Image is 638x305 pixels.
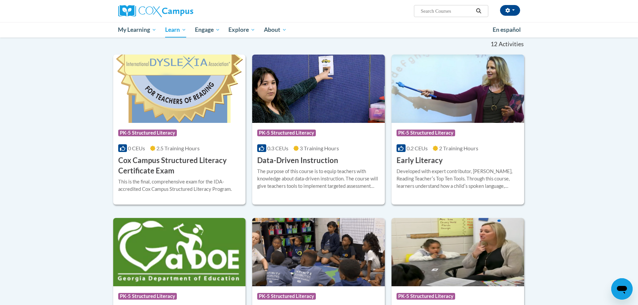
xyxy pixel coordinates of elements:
[118,26,156,34] span: My Learning
[118,293,177,300] span: PK-5 Structured Literacy
[156,145,200,151] span: 2.5 Training Hours
[113,55,246,205] a: Course LogoPK-5 Structured Literacy0 CEUs2.5 Training Hours Cox Campus Structured Literacy Certif...
[118,178,241,193] div: This is the final, comprehensive exam for the IDA-accredited Cox Campus Structured Literacy Program.
[128,145,145,151] span: 0 CEUs
[118,5,193,17] img: Cox Campus
[474,7,484,15] button: Search
[108,22,530,37] div: Main menu
[165,26,186,34] span: Learn
[252,55,385,205] a: Course LogoPK-5 Structured Literacy0.3 CEUs3 Training Hours Data-Driven InstructionThe purpose of...
[264,26,287,34] span: About
[257,155,338,166] h3: Data-Driven Instruction
[113,55,246,123] img: Course Logo
[118,5,245,17] a: Cox Campus
[257,130,316,136] span: PK-5 Structured Literacy
[392,55,524,123] img: Course Logo
[257,293,316,300] span: PK-5 Structured Literacy
[195,26,220,34] span: Engage
[114,22,161,37] a: My Learning
[611,278,633,300] iframe: Button to launch messaging window
[191,22,224,37] a: Engage
[407,145,428,151] span: 0.2 CEUs
[392,218,524,286] img: Course Logo
[439,145,478,151] span: 2 Training Hours
[397,293,455,300] span: PK-5 Structured Literacy
[224,22,260,37] a: Explore
[420,7,474,15] input: Search Courses
[491,41,497,48] span: 12
[267,145,288,151] span: 0.3 CEUs
[257,168,380,190] div: The purpose of this course is to equip teachers with knowledge about data-driven instruction. The...
[500,5,520,16] button: Account Settings
[260,22,291,37] a: About
[300,145,339,151] span: 3 Training Hours
[397,130,455,136] span: PK-5 Structured Literacy
[397,168,519,190] div: Developed with expert contributor, [PERSON_NAME], Reading Teacherʹs Top Ten Tools. Through this c...
[499,41,524,48] span: Activities
[392,55,524,205] a: Course LogoPK-5 Structured Literacy0.2 CEUs2 Training Hours Early LiteracyDeveloped with expert c...
[118,155,241,176] h3: Cox Campus Structured Literacy Certificate Exam
[252,55,385,123] img: Course Logo
[228,26,255,34] span: Explore
[397,155,443,166] h3: Early Literacy
[493,26,521,33] span: En español
[113,218,246,286] img: Course Logo
[488,23,525,37] a: En español
[161,22,191,37] a: Learn
[252,218,385,286] img: Course Logo
[118,130,177,136] span: PK-5 Structured Literacy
